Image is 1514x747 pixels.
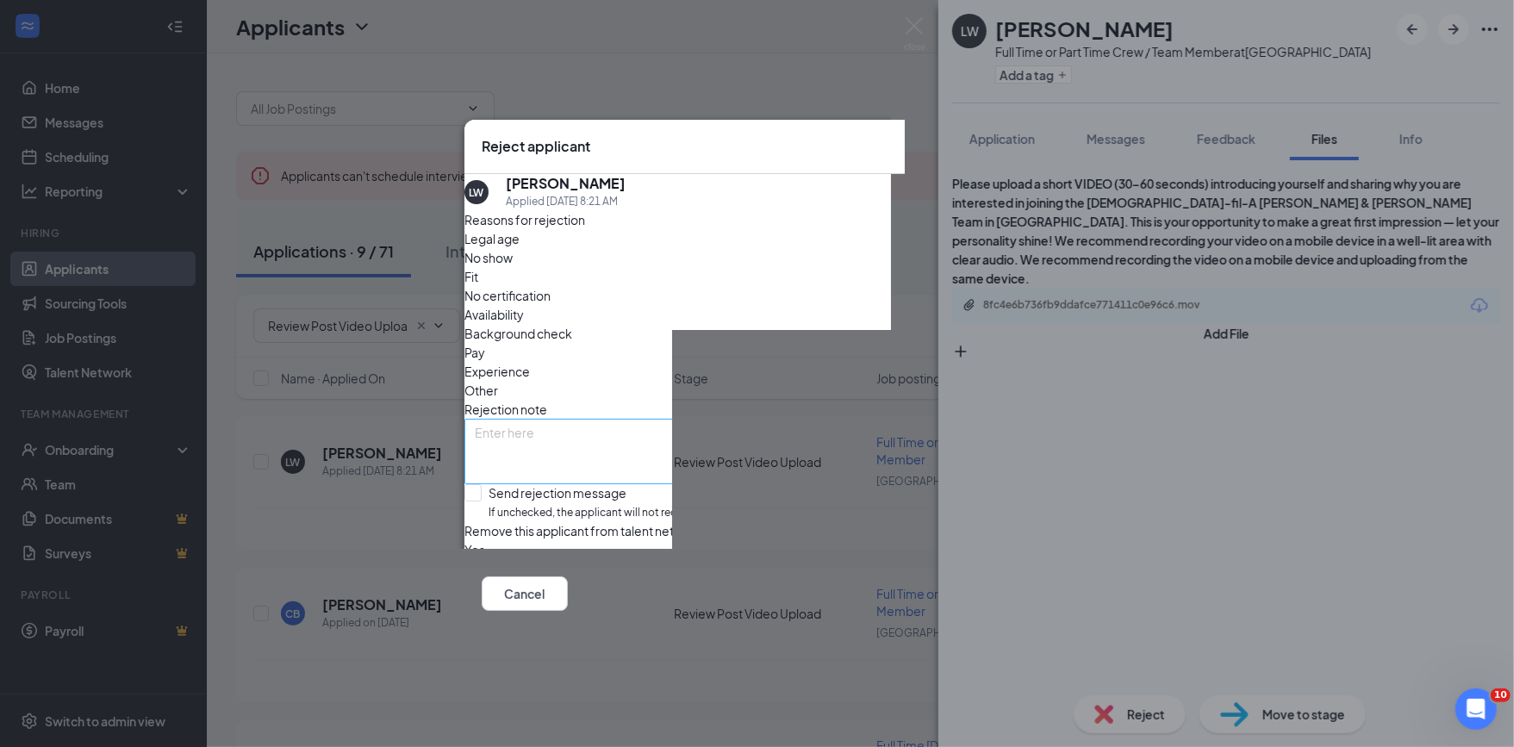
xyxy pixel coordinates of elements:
button: Reject [578,576,616,610]
h3: Reject applicant [482,137,590,156]
h5: [PERSON_NAME] [506,174,626,193]
span: Background check [464,324,572,343]
span: Rejection note [464,402,547,417]
iframe: Intercom live chat [1455,688,1497,730]
span: Pay [464,343,485,362]
div: LW [469,184,483,199]
span: Remove this applicant from talent network? [464,522,708,538]
span: Availability [464,305,524,324]
span: Fit [464,267,478,286]
span: Legal age [464,229,520,248]
span: 10 [1491,688,1511,702]
div: Applied [DATE] 8:21 AM [506,193,626,210]
span: No show [464,248,513,267]
span: Experience [464,362,530,381]
span: Yes [464,539,485,558]
button: Cancel [482,576,568,610]
span: Other [464,381,498,400]
span: Reasons for rejection [464,212,585,227]
span: No certification [464,286,551,305]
